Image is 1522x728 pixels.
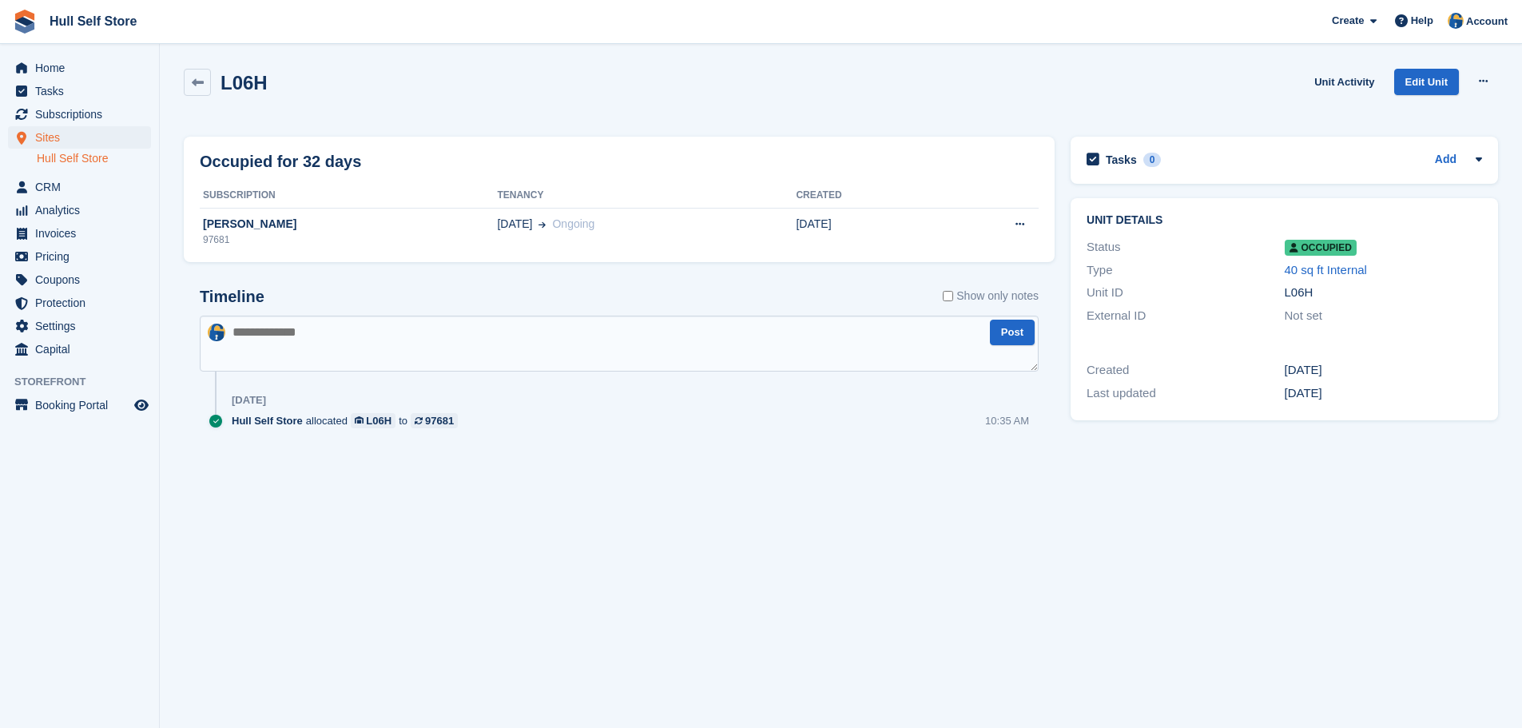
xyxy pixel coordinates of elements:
[35,338,131,360] span: Capital
[35,315,131,337] span: Settings
[8,57,151,79] a: menu
[1435,151,1456,169] a: Add
[8,394,151,416] a: menu
[200,216,497,233] div: [PERSON_NAME]
[1285,284,1482,302] div: L06H
[200,288,264,306] h2: Timeline
[1411,13,1433,29] span: Help
[1466,14,1508,30] span: Account
[35,126,131,149] span: Sites
[1106,153,1137,167] h2: Tasks
[221,72,268,93] h2: L06H
[200,183,497,209] th: Subscription
[14,374,159,390] span: Storefront
[8,103,151,125] a: menu
[35,394,131,416] span: Booking Portal
[1394,69,1459,95] a: Edit Unit
[1087,307,1284,325] div: External ID
[943,288,1039,304] label: Show only notes
[208,324,225,341] img: Hull Self Store
[35,103,131,125] span: Subscriptions
[8,222,151,245] a: menu
[796,208,936,256] td: [DATE]
[35,245,131,268] span: Pricing
[552,217,594,230] span: Ongoing
[1087,238,1284,257] div: Status
[35,292,131,314] span: Protection
[351,413,395,428] a: L06H
[200,233,497,247] div: 97681
[8,199,151,221] a: menu
[8,176,151,198] a: menu
[990,320,1035,346] button: Post
[8,245,151,268] a: menu
[35,57,131,79] span: Home
[1143,153,1162,167] div: 0
[13,10,37,34] img: stora-icon-8386f47178a22dfd0bd8f6a31ec36ba5ce8667c1dd55bd0f319d3a0aa187defe.svg
[35,199,131,221] span: Analytics
[8,292,151,314] a: menu
[1332,13,1364,29] span: Create
[1285,240,1357,256] span: Occupied
[425,413,454,428] div: 97681
[132,396,151,415] a: Preview store
[796,183,936,209] th: Created
[1087,384,1284,403] div: Last updated
[37,151,151,166] a: Hull Self Store
[985,413,1029,428] div: 10:35 AM
[35,176,131,198] span: CRM
[1448,13,1464,29] img: Hull Self Store
[200,149,361,173] h2: Occupied for 32 days
[232,413,466,428] div: allocated to
[1285,307,1482,325] div: Not set
[8,80,151,102] a: menu
[1285,384,1482,403] div: [DATE]
[8,269,151,291] a: menu
[8,338,151,360] a: menu
[35,80,131,102] span: Tasks
[1285,263,1367,276] a: 40 sq ft Internal
[497,216,532,233] span: [DATE]
[1308,69,1381,95] a: Unit Activity
[1285,361,1482,380] div: [DATE]
[8,126,151,149] a: menu
[1087,261,1284,280] div: Type
[497,183,796,209] th: Tenancy
[943,288,953,304] input: Show only notes
[411,413,458,428] a: 97681
[35,269,131,291] span: Coupons
[232,394,266,407] div: [DATE]
[1087,361,1284,380] div: Created
[8,315,151,337] a: menu
[1087,214,1482,227] h2: Unit details
[43,8,143,34] a: Hull Self Store
[35,222,131,245] span: Invoices
[366,413,391,428] div: L06H
[232,413,303,428] span: Hull Self Store
[1087,284,1284,302] div: Unit ID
